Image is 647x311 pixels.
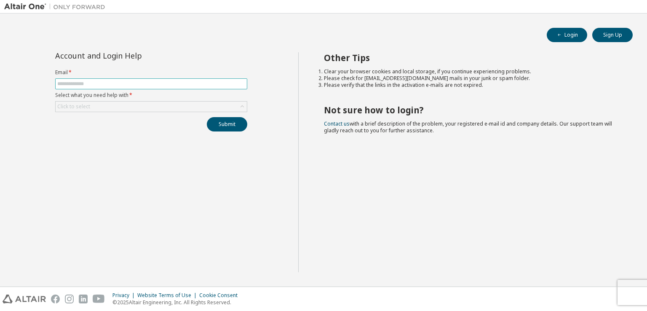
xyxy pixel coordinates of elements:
label: Email [55,69,247,76]
a: Contact us [324,120,350,127]
img: linkedin.svg [79,295,88,303]
li: Please check for [EMAIL_ADDRESS][DOMAIN_NAME] mails in your junk or spam folder. [324,75,618,82]
img: Altair One [4,3,110,11]
div: Cookie Consent [199,292,243,299]
li: Clear your browser cookies and local storage, if you continue experiencing problems. [324,68,618,75]
h2: Not sure how to login? [324,105,618,115]
button: Submit [207,117,247,131]
span: with a brief description of the problem, your registered e-mail id and company details. Our suppo... [324,120,612,134]
img: youtube.svg [93,295,105,303]
h2: Other Tips [324,52,618,63]
div: Click to select [56,102,247,112]
label: Select what you need help with [55,92,247,99]
div: Account and Login Help [55,52,209,59]
img: facebook.svg [51,295,60,303]
button: Sign Up [592,28,633,42]
img: instagram.svg [65,295,74,303]
div: Privacy [112,292,137,299]
div: Click to select [57,103,90,110]
button: Login [547,28,587,42]
li: Please verify that the links in the activation e-mails are not expired. [324,82,618,88]
img: altair_logo.svg [3,295,46,303]
p: © 2025 Altair Engineering, Inc. All Rights Reserved. [112,299,243,306]
div: Website Terms of Use [137,292,199,299]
